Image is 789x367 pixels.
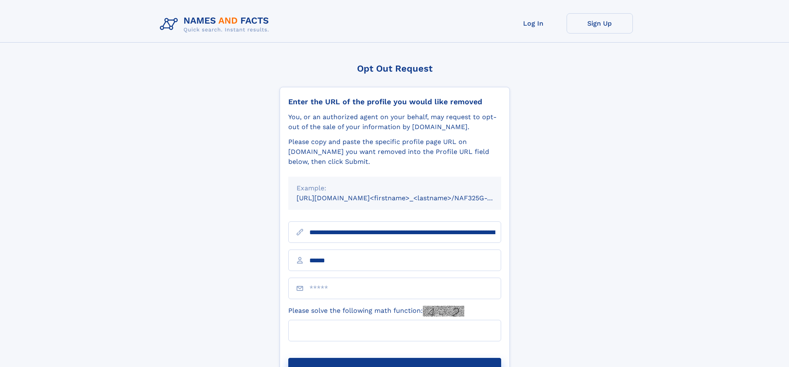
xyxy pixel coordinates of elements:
a: Log In [500,13,567,34]
label: Please solve the following math function: [288,306,464,317]
div: Enter the URL of the profile you would like removed [288,97,501,106]
div: You, or an authorized agent on your behalf, may request to opt-out of the sale of your informatio... [288,112,501,132]
img: Logo Names and Facts [157,13,276,36]
div: Opt Out Request [280,63,510,74]
small: [URL][DOMAIN_NAME]<firstname>_<lastname>/NAF325G-xxxxxxxx [297,194,517,202]
a: Sign Up [567,13,633,34]
div: Please copy and paste the specific profile page URL on [DOMAIN_NAME] you want removed into the Pr... [288,137,501,167]
div: Example: [297,183,493,193]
